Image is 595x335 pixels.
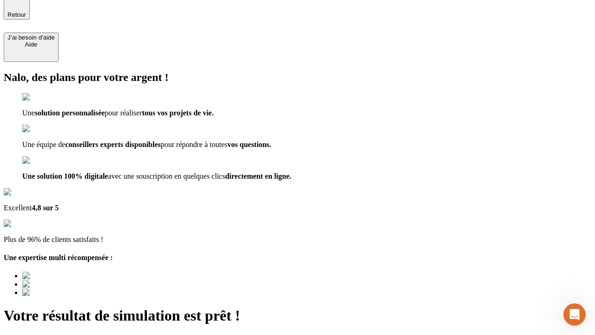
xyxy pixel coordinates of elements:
[65,141,160,148] span: conseillers experts disponibles
[105,109,142,117] span: pour réaliser
[225,172,291,180] span: directement en ligne.
[4,33,59,62] button: J’ai besoin d'aideAide
[7,41,55,48] div: Aide
[108,172,225,180] span: avec une souscription en quelques clics
[7,34,55,41] div: J’ai besoin d'aide
[32,204,59,212] span: 4,8 sur 5
[22,280,108,288] img: Best savings advice award
[142,109,214,117] span: tous vos projets de vie.
[22,156,62,165] img: checkmark
[22,125,62,133] img: checkmark
[4,188,58,196] img: Google Review
[22,172,108,180] span: Une solution 100% digitale
[4,235,591,244] p: Plus de 96% de clients satisfaits !
[4,71,591,84] h2: Nalo, des plans pour votre argent !
[22,109,35,117] span: Une
[227,141,271,148] span: vos questions.
[22,93,62,101] img: checkmark
[4,204,32,212] span: Excellent
[4,220,50,228] img: reviews stars
[35,109,105,117] span: solution personnalisée
[7,11,26,18] span: Retour
[161,141,228,148] span: pour répondre à toutes
[22,141,65,148] span: Une équipe de
[22,288,108,297] img: Best savings advice award
[563,303,586,326] iframe: Intercom live chat
[22,272,108,280] img: Best savings advice award
[4,307,591,324] h1: Votre résultat de simulation est prêt !
[4,254,591,262] h4: Une expertise multi récompensée :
